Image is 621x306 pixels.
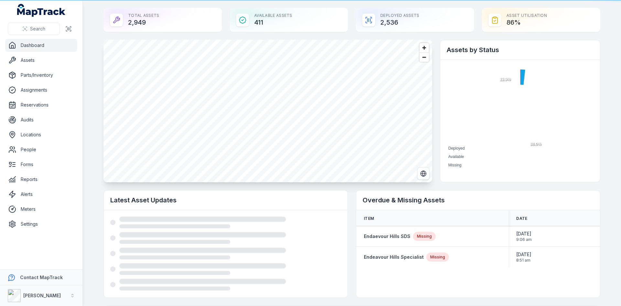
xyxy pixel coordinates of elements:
a: Audits [5,113,77,126]
a: Endeavour Hills Specialist [364,254,424,260]
a: Meters [5,203,77,216]
strong: [PERSON_NAME] [23,293,61,298]
a: Forms [5,158,77,171]
a: Alerts [5,188,77,201]
h2: Overdue & Missing Assets [363,196,594,205]
span: Missing [448,163,462,167]
a: Reservations [5,98,77,111]
a: Reports [5,173,77,186]
button: Zoom in [419,43,429,52]
span: 9:06 am [516,237,532,242]
button: Switch to Satellite View [417,167,430,180]
a: Assets [5,54,77,67]
a: Parts/Inventory [5,69,77,82]
h2: Latest Asset Updates [110,196,341,205]
a: Endaevour Hills SDS [364,233,410,240]
button: Search [8,23,60,35]
time: 8/1/2025, 9:06:46 AM [516,231,532,242]
time: 8/1/2025, 8:51:18 AM [516,251,531,263]
div: Missing [426,253,449,262]
span: [DATE] [516,251,531,258]
div: Missing [413,232,436,241]
a: People [5,143,77,156]
a: MapTrack [17,4,66,17]
span: Item [364,216,374,221]
canvas: Map [103,40,432,182]
a: Dashboard [5,39,77,52]
span: Available [448,154,464,159]
button: Zoom out [419,52,429,62]
span: Date [516,216,527,221]
span: Deployed [448,146,465,151]
span: Search [30,26,45,32]
span: [DATE] [516,231,532,237]
span: 8:51 am [516,258,531,263]
h2: Assets by Status [447,45,594,54]
strong: Contact MapTrack [20,275,63,280]
a: Settings [5,218,77,231]
a: Locations [5,128,77,141]
a: Assignments [5,84,77,96]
